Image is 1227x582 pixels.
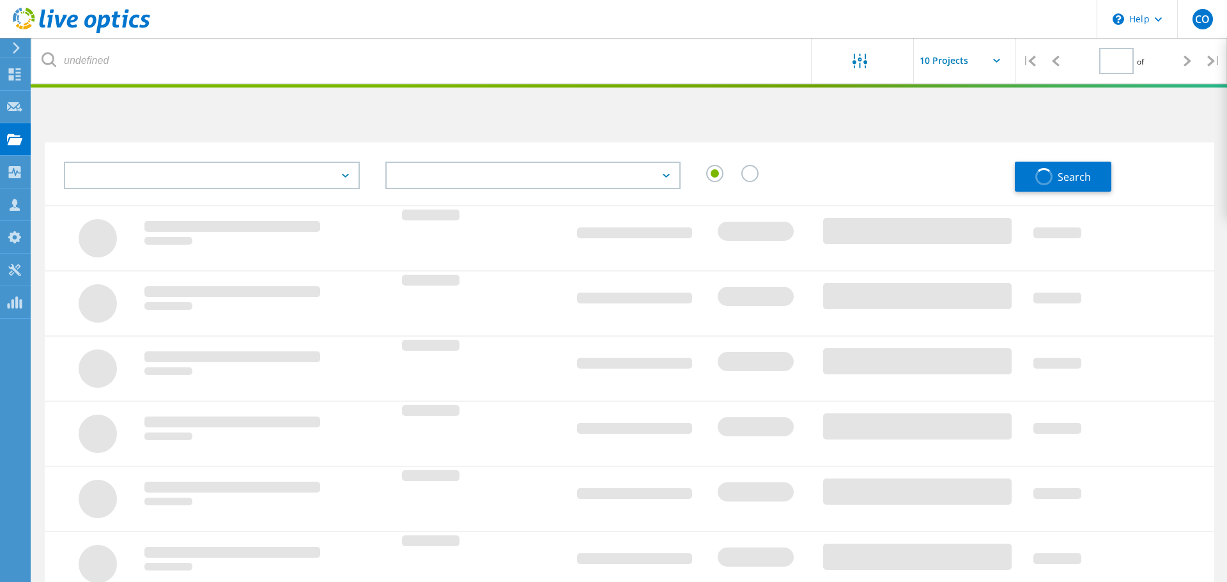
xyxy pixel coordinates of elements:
[1016,38,1042,84] div: |
[1113,13,1124,25] svg: \n
[1201,38,1227,84] div: |
[1015,162,1111,192] button: Search
[1195,14,1210,24] span: CO
[1058,170,1091,184] span: Search
[1137,56,1144,67] span: of
[13,27,150,36] a: Live Optics Dashboard
[32,38,812,83] input: undefined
